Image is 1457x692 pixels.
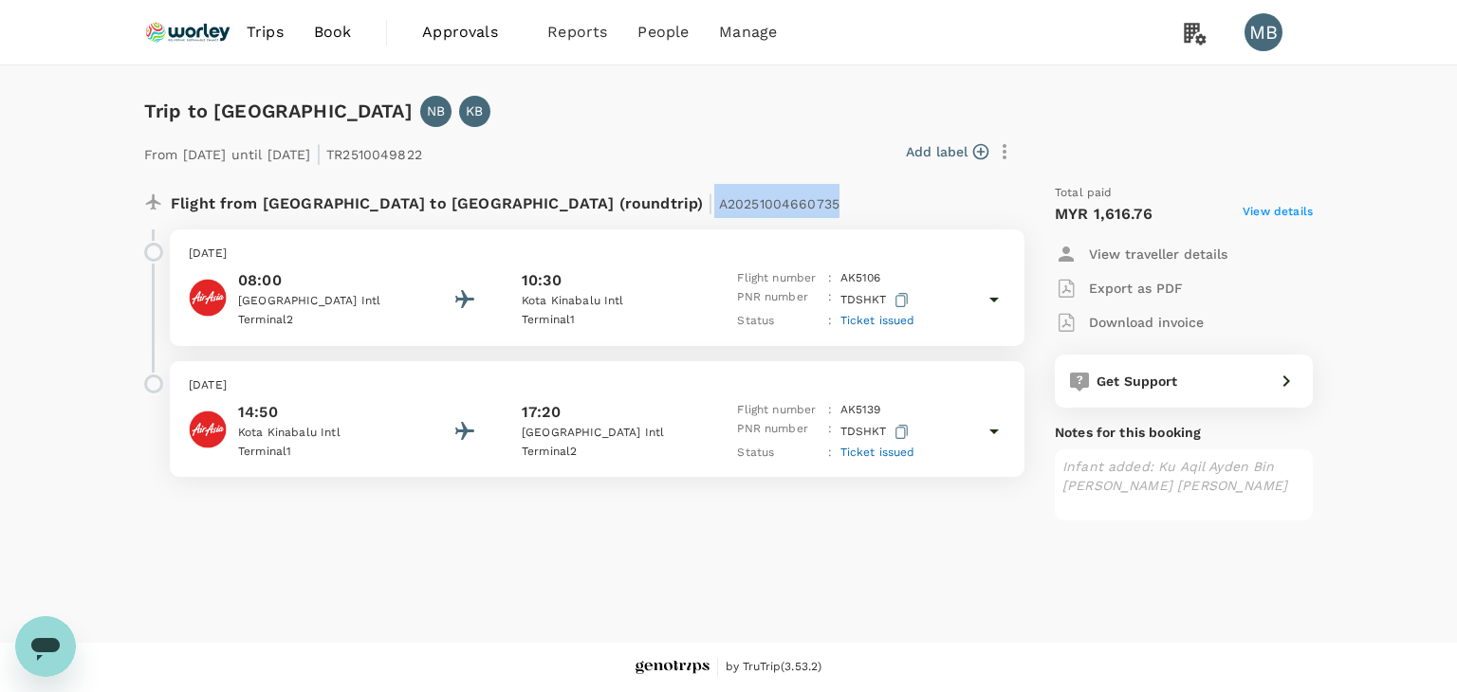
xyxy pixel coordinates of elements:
p: Download invoice [1089,313,1204,332]
p: : [828,288,832,312]
span: View details [1243,203,1313,226]
img: Ranhill Worley Sdn Bhd [144,11,231,53]
p: AK 5139 [840,401,881,420]
p: Status [737,444,821,463]
span: Get Support [1097,373,1178,389]
span: by TruTrip ( 3.53.2 ) [726,658,822,677]
span: | [316,140,322,167]
span: A20251004660735 [719,196,839,211]
p: Terminal 1 [522,311,692,330]
p: PNR number [737,420,821,444]
p: Infant added: Ku Aqil Ayden Bin [PERSON_NAME] [PERSON_NAME] [1062,457,1305,495]
p: TDSHKT [840,420,913,444]
span: Book [314,21,352,44]
p: PNR number [737,288,821,312]
img: AirAsia [189,279,227,317]
p: Flight number [737,401,821,420]
p: [DATE] [189,376,1005,395]
p: Terminal 2 [522,443,692,462]
button: Export as PDF [1055,271,1183,305]
p: : [828,444,832,463]
p: 14:50 [238,401,409,424]
span: | [708,190,713,216]
p: NB [427,101,445,120]
button: Download invoice [1055,305,1204,339]
p: Kota Kinabalu Intl [522,292,692,311]
p: 17:20 [522,401,561,424]
button: View traveller details [1055,237,1227,271]
p: Export as PDF [1089,279,1183,298]
span: Approvals [422,21,517,44]
img: Genotrips - ALL [636,661,710,675]
p: View traveller details [1089,245,1227,264]
span: Manage [719,21,777,44]
p: Terminal 1 [238,443,409,462]
p: Kota Kinabalu Intl [238,424,409,443]
p: 08:00 [238,269,409,292]
p: AK 5106 [840,269,881,288]
div: MB [1245,13,1282,51]
p: Terminal 2 [238,311,409,330]
p: Status [737,312,821,331]
p: From [DATE] until [DATE] TR2510049822 [144,135,422,169]
p: 10:30 [522,269,562,292]
span: People [637,21,689,44]
span: Trips [247,21,284,44]
h6: Trip to [GEOGRAPHIC_DATA] [144,96,413,126]
p: : [828,312,832,331]
span: Total paid [1055,184,1113,203]
span: Ticket issued [840,314,915,327]
img: AirAsia [189,410,227,448]
p: : [828,269,832,288]
p: Notes for this booking [1055,423,1313,442]
p: : [828,420,832,444]
p: MYR 1,616.76 [1055,203,1153,226]
span: Ticket issued [840,446,915,459]
p: [GEOGRAPHIC_DATA] Intl [238,292,409,311]
p: Flight from [GEOGRAPHIC_DATA] to [GEOGRAPHIC_DATA] (roundtrip) [171,184,839,218]
iframe: Button to launch messaging window [15,616,76,677]
p: [GEOGRAPHIC_DATA] Intl [522,424,692,443]
p: : [828,401,832,420]
p: [DATE] [189,245,1005,264]
p: TDSHKT [840,288,913,312]
button: Add label [906,142,988,161]
p: KB [466,101,483,120]
span: Reports [547,21,607,44]
p: Flight number [737,269,821,288]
